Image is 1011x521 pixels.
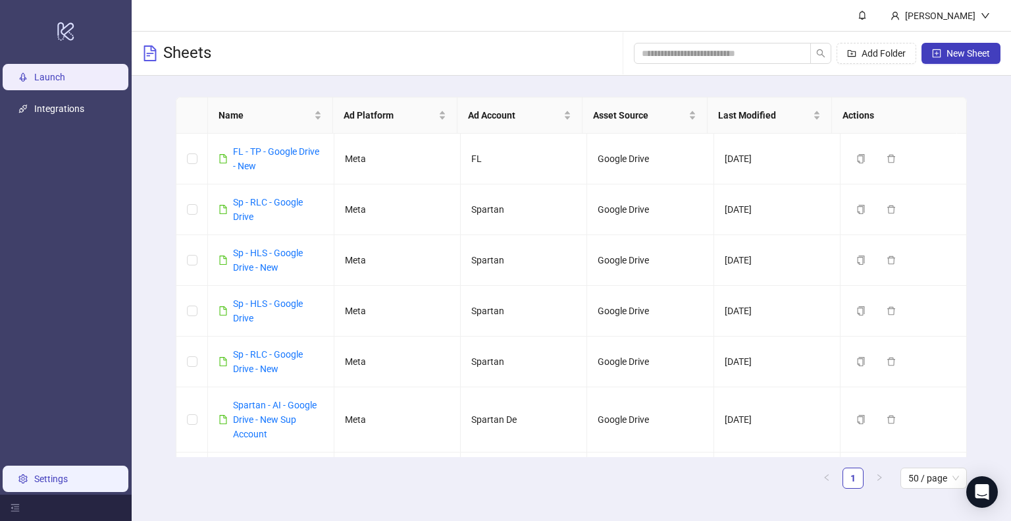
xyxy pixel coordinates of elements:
td: Meta [334,134,461,184]
td: Meta [334,235,461,286]
span: copy [856,256,866,265]
span: delete [887,306,896,315]
h3: Sheets [163,43,211,64]
a: 1 [843,468,863,488]
button: right [869,468,890,489]
td: Google Drive [587,286,713,337]
span: delete [887,256,896,265]
span: copy [856,205,866,214]
li: Next Page [869,468,890,489]
span: delete [887,415,896,424]
td: Spartan [461,286,587,337]
th: Ad Platform [333,97,458,134]
td: Spartan [461,337,587,387]
a: Launch [34,72,65,82]
span: file [219,357,228,366]
th: Asset Source [583,97,708,134]
td: Meta [334,286,461,337]
td: Google Drive [587,337,713,387]
span: file [219,415,228,424]
span: Last Modified [718,108,811,123]
span: file [219,256,228,265]
td: Spartan De [461,387,587,452]
span: bell [858,11,867,20]
div: [PERSON_NAME] [900,9,981,23]
span: 50 / page [908,468,959,488]
td: Google Drive [587,235,713,286]
span: user [891,11,900,20]
span: copy [856,306,866,315]
button: New Sheet [921,43,1000,64]
span: Ad Platform [344,108,436,123]
span: right [875,474,883,481]
td: Google Drive [587,387,713,452]
td: [DATE] [714,184,841,235]
span: copy [856,357,866,366]
span: down [981,11,990,20]
span: New Sheet [946,48,990,59]
td: Spartan [461,235,587,286]
th: Last Modified [708,97,833,134]
td: [DATE] [714,337,841,387]
a: Spartan - AI - Google Drive - New Sup Account [233,400,317,439]
span: delete [887,205,896,214]
td: FL [461,134,587,184]
span: delete [887,357,896,366]
li: 1 [842,468,864,489]
td: [DATE] [714,134,841,184]
a: Sp - RLC - Google Drive [233,197,303,222]
a: Sp - RLC - Google Drive - New [233,349,303,374]
span: copy [856,154,866,163]
td: [DATE] [714,286,841,337]
th: Name [208,97,333,134]
td: Google Drive [587,134,713,184]
span: left [823,474,831,481]
td: [DATE] [714,235,841,286]
button: Add Folder [837,43,916,64]
td: Spartan [461,184,587,235]
div: Page Size [900,468,967,489]
span: search [816,49,825,58]
th: Actions [832,97,957,134]
th: Ad Account [457,97,583,134]
span: copy [856,415,866,424]
td: Meta [334,452,461,518]
td: [DATE] [714,387,841,452]
div: Open Intercom Messenger [966,476,998,508]
a: Integrations [34,103,84,114]
span: Asset Source [593,108,686,123]
span: Ad Account [468,108,561,123]
span: folder-add [847,49,856,58]
span: Name [219,108,311,123]
span: file-text [142,45,158,61]
button: left [816,468,837,489]
td: Spartan De [461,452,587,518]
a: Sp - HLS - Google Drive [233,298,303,323]
span: file [219,154,228,163]
span: file [219,306,228,315]
td: [DATE] [714,452,841,518]
span: menu-fold [11,503,20,512]
td: Meta [334,337,461,387]
span: plus-square [932,49,941,58]
td: Google Drive [587,184,713,235]
a: Sp - HLS - Google Drive - New [233,248,303,273]
td: [DOMAIN_NAME] Legacy [587,452,713,518]
span: file [219,205,228,214]
a: FL - TP - Google Drive - New [233,146,319,171]
td: Meta [334,387,461,452]
td: Meta [334,184,461,235]
a: Settings [34,474,68,484]
li: Previous Page [816,468,837,489]
span: Add Folder [862,48,906,59]
span: delete [887,154,896,163]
